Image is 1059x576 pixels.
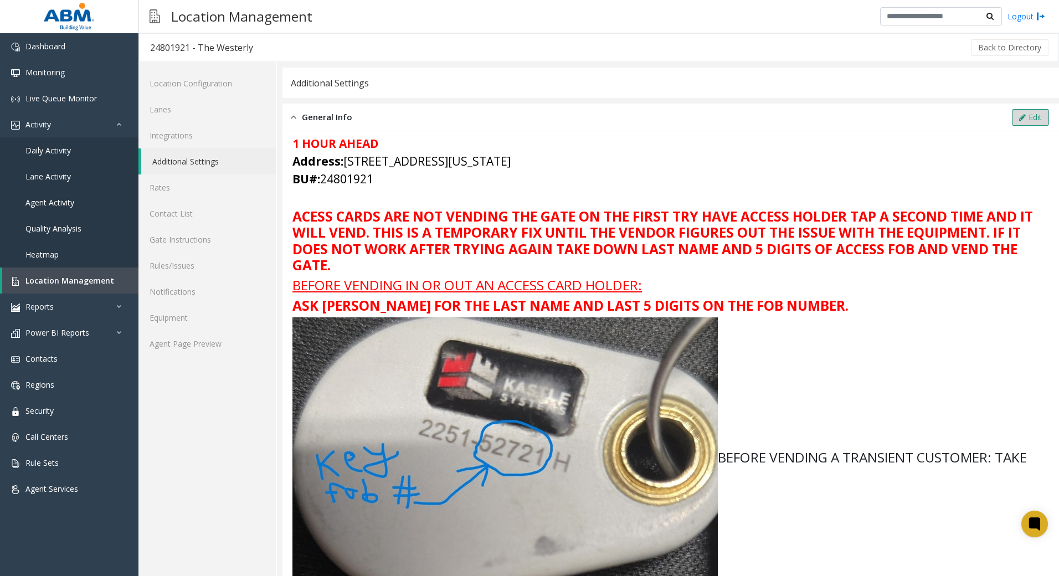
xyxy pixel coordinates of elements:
img: 'icon' [11,69,20,78]
u: BEFORE VENDING IN OR OUT AN ACCESS CARD HOLDER: [292,276,642,294]
img: 'icon' [11,329,20,338]
img: 'icon' [11,433,20,442]
img: 'icon' [11,43,20,52]
span: Live Queue Monitor [25,93,97,104]
a: Location Configuration [138,70,276,96]
span: Daily Activity [25,145,71,156]
img: 'icon' [11,485,20,494]
b: BU#: [292,171,320,187]
a: Notifications [138,279,276,305]
span: Quality Analysis [25,223,81,234]
span: Reports [25,301,54,312]
span: Dashboard [25,41,65,52]
a: Rates [138,174,276,200]
b: Address: [292,153,343,169]
div: Additional Settings [291,76,369,90]
span: Regions [25,379,54,390]
a: Location Management [2,268,138,294]
span: Agent Services [25,484,78,494]
img: 'icon' [11,303,20,312]
img: opened [291,111,296,124]
img: pageIcon [150,3,160,30]
a: Lanes [138,96,276,122]
span: General Info [302,111,352,124]
h3: Location Management [166,3,318,30]
button: Edit [1012,109,1049,126]
b: ASK [PERSON_NAME] FOR THE LAST NAME AND LAST 5 DIGITS ON THE FOB NUMBER. [292,296,849,315]
span: Agent Activity [25,197,74,208]
font: 24801921 [292,171,373,187]
span: Security [25,405,54,416]
img: 'icon' [11,355,20,364]
a: Rules/Issues [138,253,276,279]
span: Lane Activity [25,171,71,182]
a: Additional Settings [141,148,276,174]
button: Back to Directory [971,39,1048,56]
span: Activity [25,119,51,130]
img: 'icon' [11,381,20,390]
font: 1 HOUR AHEAD [292,136,378,151]
a: Gate Instructions [138,227,276,253]
a: Logout [1007,11,1045,22]
span: Call Centers [25,431,68,442]
span: Power BI Reports [25,327,89,338]
img: 'icon' [11,459,20,468]
img: 'icon' [11,277,20,286]
img: 'icon' [11,121,20,130]
img: logout [1036,11,1045,22]
a: Contact List [138,200,276,227]
img: 'icon' [11,95,20,104]
a: Agent Page Preview [138,331,276,357]
img: 'icon' [11,407,20,416]
b: ACESS CARDS ARE NOT VENDING THE GATE ON THE FIRST TRY HAVE ACCESS HOLDER TAP A SECOND TIME AND IT... [292,207,1033,274]
span: Monitoring [25,67,65,78]
span: Rule Sets [25,457,59,468]
font: [STREET_ADDRESS][US_STATE] [292,153,511,169]
a: Integrations [138,122,276,148]
span: Heatmap [25,249,59,260]
span: Location Management [25,275,114,286]
div: 24801921 - The Westerly [150,40,253,55]
a: Equipment [138,305,276,331]
span: Contacts [25,353,58,364]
